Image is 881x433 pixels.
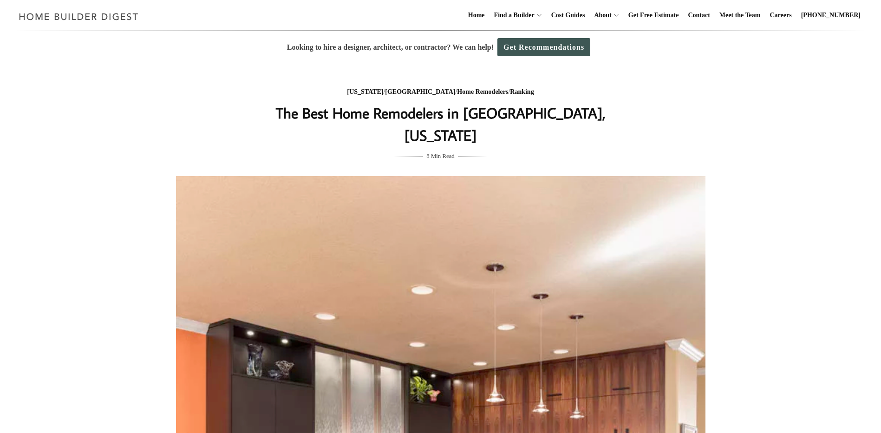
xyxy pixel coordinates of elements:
a: Home Remodelers [457,88,508,95]
a: [US_STATE] [347,88,383,95]
a: Get Free Estimate [625,0,683,30]
a: Contact [684,0,713,30]
a: Cost Guides [548,0,589,30]
a: Get Recommendations [497,38,590,56]
a: Meet the Team [716,0,764,30]
a: About [590,0,611,30]
a: Careers [766,0,796,30]
a: [PHONE_NUMBER] [797,0,864,30]
img: Home Builder Digest [15,7,143,26]
a: Find a Builder [490,0,535,30]
div: / / / [255,86,626,98]
a: [GEOGRAPHIC_DATA] [385,88,455,95]
span: 8 Min Read [426,151,454,161]
a: Ranking [510,88,534,95]
h1: The Best Home Remodelers in [GEOGRAPHIC_DATA], [US_STATE] [255,102,626,146]
a: Home [464,0,489,30]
